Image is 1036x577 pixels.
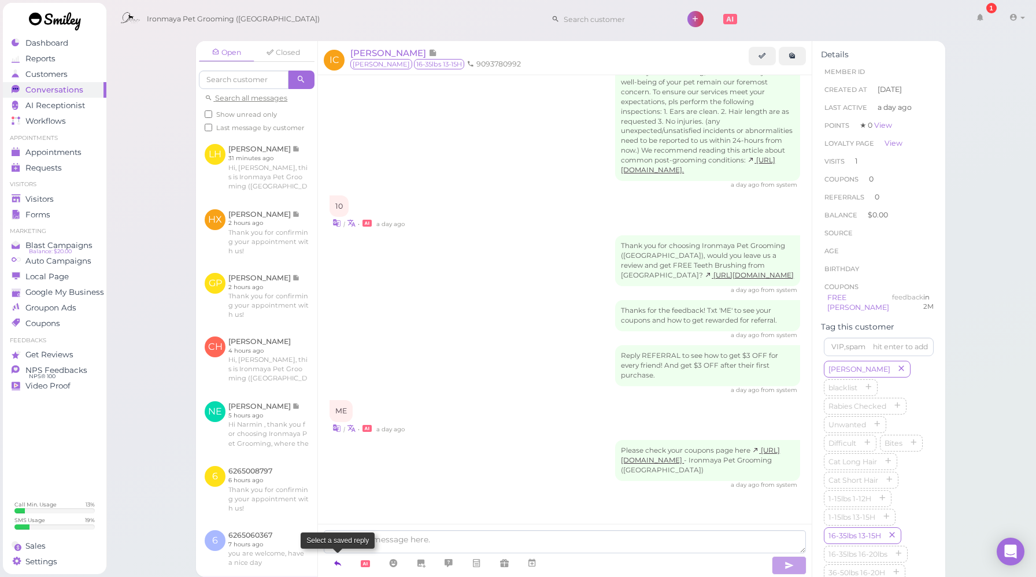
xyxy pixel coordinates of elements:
[826,531,883,540] span: 16-35lbs 13-15H
[25,319,60,328] span: Coupons
[428,47,437,58] span: Note
[205,124,212,131] input: Last message by customer
[25,54,55,64] span: Reports
[761,386,797,394] span: from system
[25,381,71,391] span: Video Proof
[824,247,839,255] span: age
[615,440,800,481] div: Please check your coupons page here - Ironmaya Pet Grooming ([GEOGRAPHIC_DATA])
[826,383,860,392] span: blacklist
[824,139,874,147] span: Loyalty page
[147,3,320,35] span: Ironmaya Pet Grooming ([GEOGRAPHIC_DATA])
[824,175,859,183] span: Coupons
[3,554,106,569] a: Settings
[986,3,997,13] div: 1
[350,47,437,58] a: [PERSON_NAME]
[821,188,937,206] li: 0
[3,347,106,363] a: Get Reviews
[873,342,928,352] div: hit enter to add
[350,47,428,58] span: [PERSON_NAME]
[826,550,890,558] span: 16-35lbs 16-20lbs
[330,195,349,217] div: 10
[826,568,887,577] span: 36-50lbs 16-20H
[560,10,672,28] input: Search customer
[85,516,95,524] div: 19 %
[3,300,106,316] a: Groupon Ads
[923,293,934,313] div: Expires at2025-11-14 11:59pm
[824,265,859,273] span: Birthday
[868,210,888,219] span: $0.00
[199,71,288,89] input: Search customer
[350,59,412,69] span: [PERSON_NAME]
[25,256,91,266] span: Auto Campaigns
[892,293,923,313] div: feedback
[376,426,405,433] span: 09/15/2025 05:27pm
[25,241,92,250] span: Blast Campaigns
[761,481,797,489] span: from system
[731,181,761,188] span: 09/15/2025 02:51pm
[821,170,937,188] li: 0
[25,541,46,551] span: Sales
[3,207,106,223] a: Forms
[615,235,800,286] div: Thank you for choosing Ironmaya Pet Grooming ([GEOGRAPHIC_DATA]), would you leave us a review and...
[824,157,845,165] span: Visits
[826,402,889,410] span: Rabies Checked
[25,350,73,360] span: Get Reviews
[824,103,867,112] span: Last Active
[14,516,45,524] div: SMS Usage
[874,121,892,130] a: View
[3,82,106,98] a: Conversations
[3,180,106,188] li: Visitors
[615,52,800,181] div: Hi [PERSON_NAME] , thank you for choosing Ironmaya Pet Grooming, where the safety and well-being ...
[216,110,277,119] span: Show unread only
[826,513,878,521] span: 1-15lbs 13-15H
[414,59,464,69] span: 16-35lbs 13-15H
[826,365,893,373] span: [PERSON_NAME]
[29,372,55,381] span: NPS® 100
[826,439,859,447] span: Difficult
[25,557,57,567] span: Settings
[205,110,212,118] input: Show unread only
[826,476,880,484] span: Cat Short Hair
[997,538,1024,565] div: Open Intercom Messenger
[824,68,865,76] span: Member ID
[3,134,106,142] li: Appointments
[3,113,106,129] a: Workflows
[464,59,524,69] li: 9093780992
[3,66,106,82] a: Customers
[731,331,761,339] span: 09/15/2025 02:59pm
[615,300,800,331] div: Thanks for the feedback! Txt 'ME' to see your coupons and how to get rewarded for referral.
[25,287,104,297] span: Google My Business
[761,331,797,339] span: from system
[826,457,879,466] span: Cat Long Hair
[25,38,68,48] span: Dashboard
[3,238,106,253] a: Blast Campaigns Balance: $20.00
[25,163,62,173] span: Requests
[826,494,874,503] span: 1-15lbs 1-12H
[827,293,889,312] a: FREE [PERSON_NAME]
[860,121,892,130] span: ★ 0
[343,220,345,228] i: |
[882,439,905,447] span: Bites
[824,211,859,219] span: Balance
[25,101,85,110] span: AI Receptionist
[330,422,800,434] div: •
[615,345,800,386] div: Reply REFERRAL to see how to get $3 OFF for every friend! And get $3 OFF after their first purchase.
[3,51,106,66] a: Reports
[824,86,867,94] span: Created At
[330,217,800,229] div: •
[705,271,794,279] a: [URL][DOMAIN_NAME]
[878,102,912,113] span: a day ago
[3,98,106,113] a: AI Receptionist
[821,322,937,332] div: Tag this customer
[3,538,106,554] a: Sales
[3,336,106,345] li: Feedbacks
[3,284,106,300] a: Google My Business
[29,247,72,256] span: Balance: $20.00
[824,229,853,237] span: Source
[199,44,254,62] a: Open
[3,227,106,235] li: Marketing
[25,194,54,204] span: Visitors
[731,386,761,394] span: 09/15/2025 03:54pm
[330,400,353,422] div: ME
[3,191,106,207] a: Visitors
